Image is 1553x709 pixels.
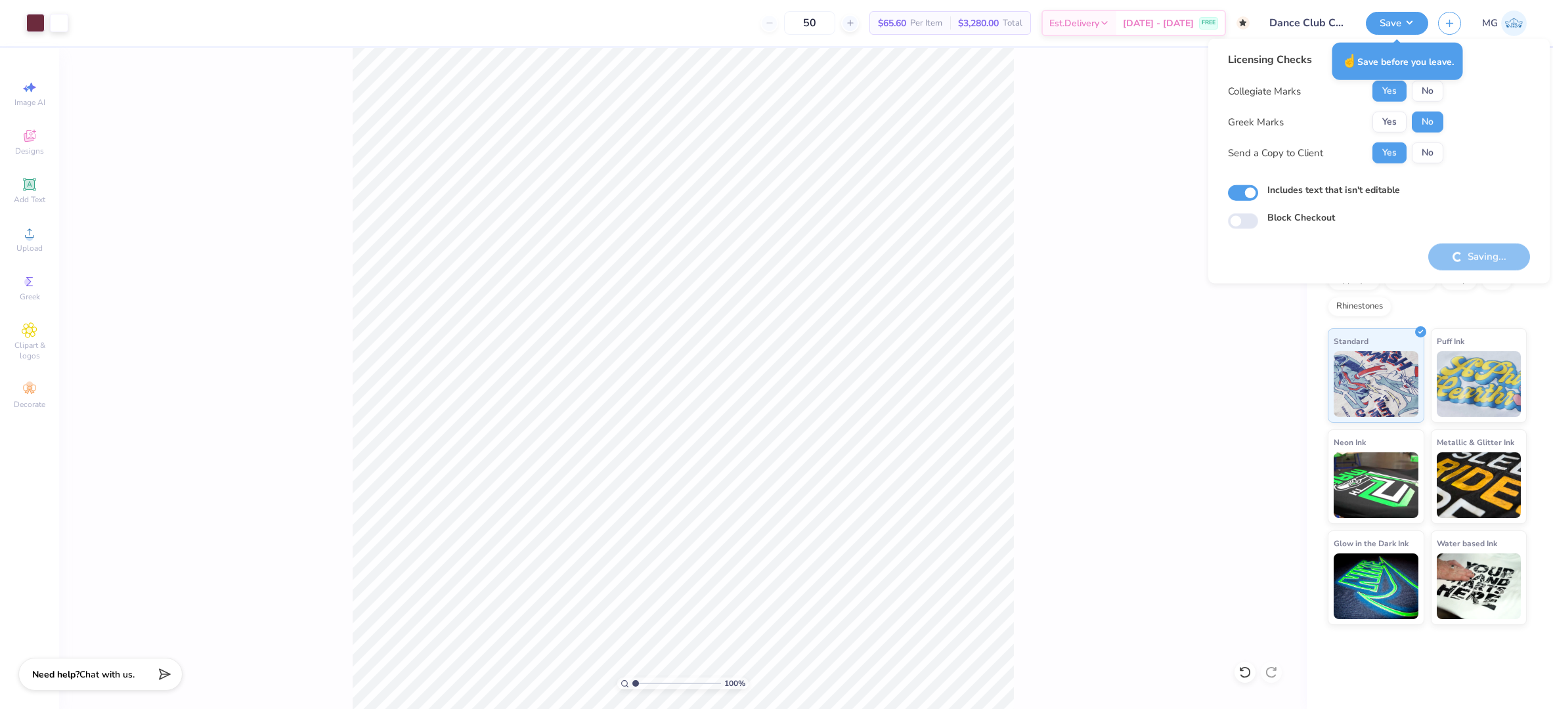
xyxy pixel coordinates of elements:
div: Collegiate Marks [1228,84,1301,99]
span: Decorate [14,399,45,410]
span: ☝️ [1342,53,1357,70]
img: Glow in the Dark Ink [1334,553,1418,619]
input: – – [784,11,835,35]
span: Upload [16,243,43,253]
strong: Need help? [32,668,79,681]
span: Neon Ink [1334,435,1366,449]
div: Send a Copy to Client [1228,146,1323,161]
span: Chat with us. [79,668,135,681]
input: Untitled Design [1259,10,1356,36]
img: Puff Ink [1437,351,1521,417]
button: Yes [1372,81,1407,102]
span: Total [1003,16,1022,30]
a: MG [1482,11,1527,36]
div: Save before you leave. [1332,43,1463,80]
button: Save [1366,12,1428,35]
label: Includes text that isn't editable [1267,183,1400,197]
img: Water based Ink [1437,553,1521,619]
span: FREE [1202,18,1215,28]
button: No [1412,112,1443,133]
span: MG [1482,16,1498,31]
div: Rhinestones [1328,297,1391,316]
button: Yes [1372,112,1407,133]
span: $65.60 [878,16,906,30]
span: Metallic & Glitter Ink [1437,435,1514,449]
span: Glow in the Dark Ink [1334,536,1409,550]
span: Add Text [14,194,45,205]
span: Est. Delivery [1049,16,1099,30]
span: Per Item [910,16,942,30]
button: No [1412,142,1443,163]
span: Clipart & logos [7,340,53,361]
img: Neon Ink [1334,452,1418,518]
img: Metallic & Glitter Ink [1437,452,1521,518]
span: 100 % [724,677,745,689]
img: Standard [1334,351,1418,417]
span: Greek [20,291,40,302]
button: Yes [1372,142,1407,163]
span: Designs [15,146,44,156]
span: Water based Ink [1437,536,1497,550]
span: Standard [1334,334,1368,348]
label: Block Checkout [1267,211,1335,225]
span: $3,280.00 [958,16,999,30]
button: No [1412,81,1443,102]
span: Puff Ink [1437,334,1464,348]
div: Greek Marks [1228,115,1284,130]
div: Licensing Checks [1228,52,1443,68]
span: Image AI [14,97,45,108]
img: Mary Grace [1501,11,1527,36]
span: [DATE] - [DATE] [1123,16,1194,30]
